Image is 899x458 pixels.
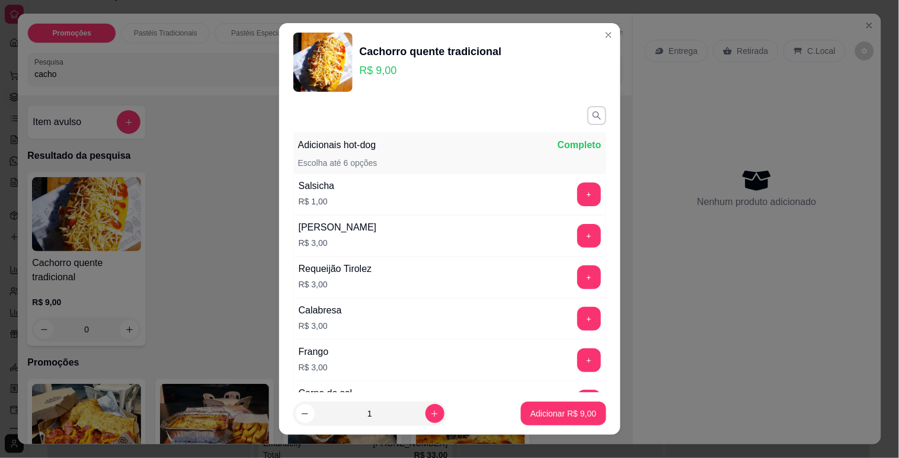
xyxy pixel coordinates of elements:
[298,138,376,152] p: Adicionais hot-dog
[298,157,377,169] p: Escolha até 6 opções
[360,62,502,79] p: R$ 9,00
[296,404,315,423] button: decrease-product-quantity
[577,265,601,289] button: add
[299,220,377,235] div: [PERSON_NAME]
[299,361,329,373] p: R$ 3,00
[425,404,444,423] button: increase-product-quantity
[299,278,372,290] p: R$ 3,00
[360,43,502,60] div: Cachorro quente tradicional
[521,402,606,425] button: Adicionar R$ 9,00
[299,179,334,193] div: Salsicha
[299,303,342,318] div: Calabresa
[577,390,601,414] button: add
[577,224,601,248] button: add
[299,262,372,276] div: Requeijão Tirolez
[558,138,602,152] p: Completo
[599,25,618,44] button: Close
[299,345,329,359] div: Frango
[299,237,377,249] p: R$ 3,00
[293,33,353,92] img: product-image
[577,348,601,372] button: add
[299,386,353,401] div: Carne de sol
[577,182,601,206] button: add
[299,320,342,332] p: R$ 3,00
[577,307,601,331] button: add
[299,196,334,207] p: R$ 1,00
[530,408,596,419] p: Adicionar R$ 9,00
